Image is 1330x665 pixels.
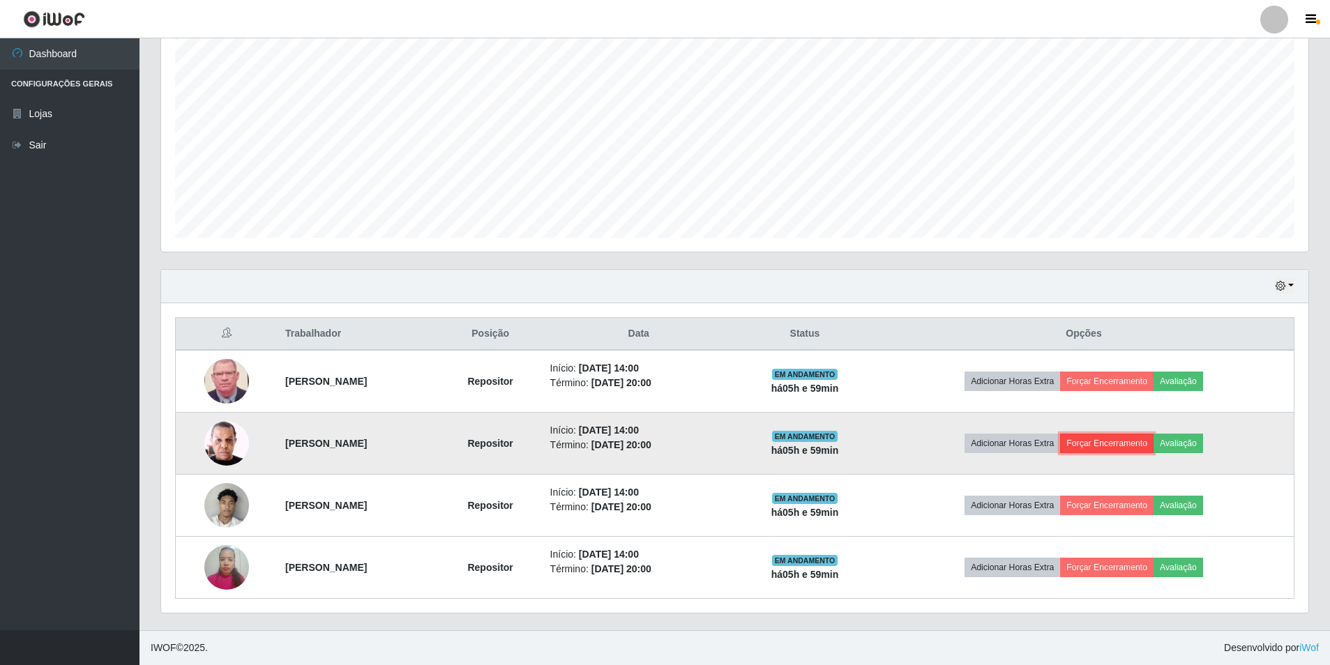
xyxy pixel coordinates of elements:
img: 1752502072081.jpeg [204,413,249,473]
strong: [PERSON_NAME] [285,438,367,449]
span: IWOF [151,642,176,653]
img: 1750202852235.jpeg [204,352,249,411]
th: Trabalhador [277,318,439,351]
button: Forçar Encerramento [1060,558,1154,577]
li: Término: [550,500,727,514]
strong: há 05 h e 59 min [771,569,839,580]
img: 1752582436297.jpeg [204,475,249,535]
time: [DATE] 20:00 [591,377,651,388]
strong: [PERSON_NAME] [285,562,367,573]
button: Adicionar Horas Extra [965,558,1060,577]
th: Status [736,318,874,351]
time: [DATE] 14:00 [579,425,639,436]
li: Início: [550,547,727,562]
time: [DATE] 14:00 [579,487,639,498]
strong: Repositor [467,376,513,387]
span: EM ANDAMENTO [772,555,838,566]
strong: [PERSON_NAME] [285,500,367,511]
span: © 2025 . [151,641,208,655]
strong: há 05 h e 59 min [771,383,839,394]
button: Adicionar Horas Extra [965,434,1060,453]
span: EM ANDAMENTO [772,493,838,504]
button: Forçar Encerramento [1060,434,1154,453]
button: Forçar Encerramento [1060,496,1154,515]
li: Início: [550,485,727,500]
span: EM ANDAMENTO [772,431,838,442]
button: Adicionar Horas Extra [965,372,1060,391]
img: CoreUI Logo [23,10,85,28]
time: [DATE] 20:00 [591,563,651,574]
li: Início: [550,423,727,438]
button: Avaliação [1154,496,1203,515]
span: Desenvolvido por [1224,641,1319,655]
time: [DATE] 14:00 [579,549,639,560]
li: Término: [550,562,727,576]
li: Início: [550,361,727,376]
button: Avaliação [1154,434,1203,453]
a: iWof [1299,642,1319,653]
time: [DATE] 20:00 [591,439,651,450]
th: Opções [874,318,1294,351]
li: Término: [550,438,727,452]
strong: [PERSON_NAME] [285,376,367,387]
strong: Repositor [467,500,513,511]
time: [DATE] 20:00 [591,501,651,512]
img: 1757972947537.jpeg [204,537,249,597]
strong: Repositor [467,438,513,449]
strong: Repositor [467,562,513,573]
button: Avaliação [1154,372,1203,391]
th: Posição [439,318,542,351]
span: EM ANDAMENTO [772,369,838,380]
strong: há 05 h e 59 min [771,507,839,518]
time: [DATE] 14:00 [579,362,639,374]
button: Forçar Encerramento [1060,372,1154,391]
li: Término: [550,376,727,390]
button: Avaliação [1154,558,1203,577]
th: Data [542,318,736,351]
strong: há 05 h e 59 min [771,445,839,456]
button: Adicionar Horas Extra [965,496,1060,515]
